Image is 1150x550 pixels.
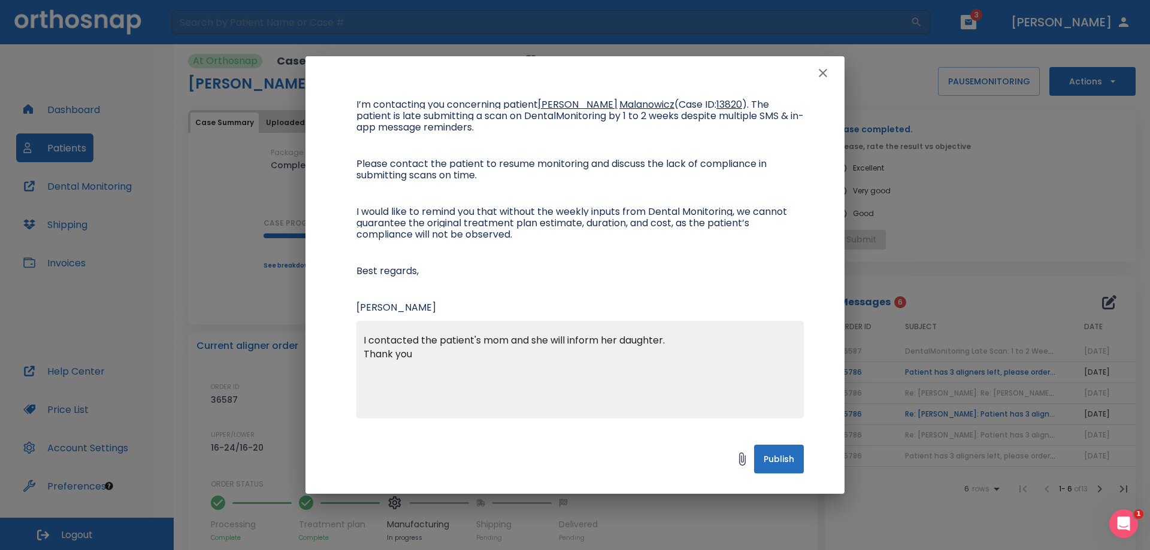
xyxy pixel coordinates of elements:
span: [PERSON_NAME] [538,98,618,111]
button: Publish [754,445,804,473]
iframe: Intercom live chat [1109,509,1138,538]
span: I’m contacting you concerning patient [356,98,538,111]
a: [PERSON_NAME] [538,100,618,110]
span: Best regards, [356,264,419,278]
span: [PERSON_NAME] [356,300,436,314]
span: Malanowicz [619,98,674,111]
span: I would like to remind you that without the weekly inputs from Dental Monitoring, we cannot guara... [356,205,789,241]
a: 13820 [716,100,742,110]
span: (Case ID: [674,98,716,111]
span: 13820 [716,98,742,111]
span: ). The patient is late submitting a scan on DentalMonitoring by 1 to 2 weeks despite multiple SMS... [356,98,804,134]
span: 1 [1134,509,1143,519]
span: Please contact the patient to resume monitoring and discuss the lack of compliance in submitting ... [356,157,769,182]
a: Malanowicz [619,100,674,110]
